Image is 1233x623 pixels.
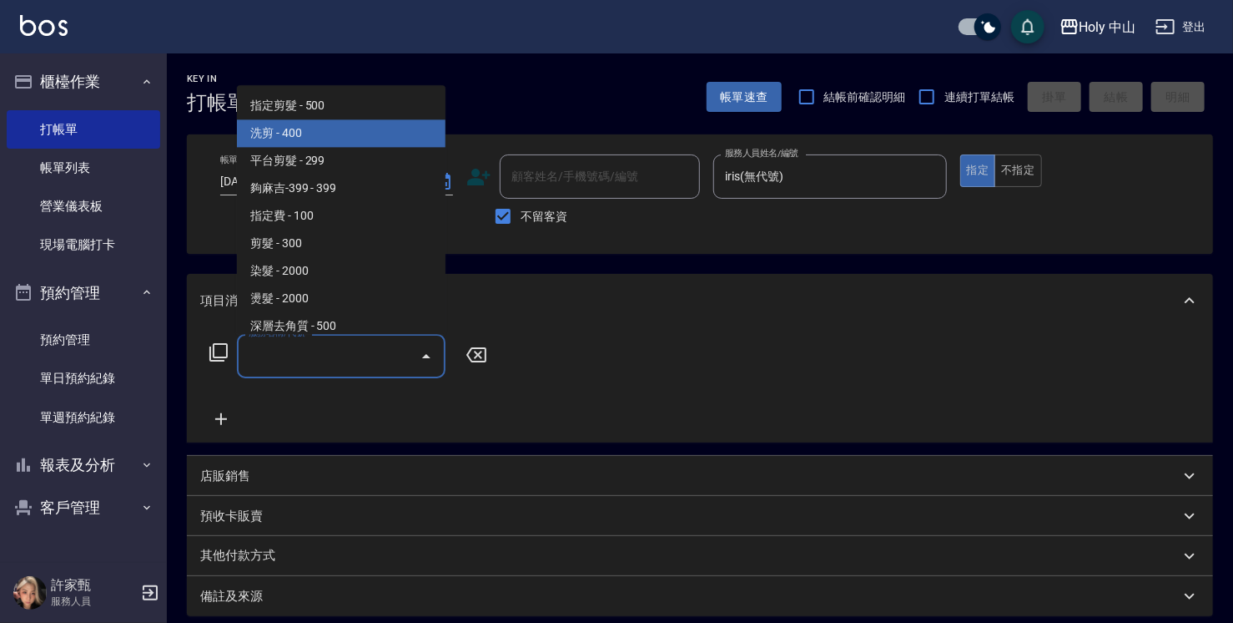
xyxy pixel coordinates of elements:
button: 報表及分析 [7,443,160,487]
a: 帳單列表 [7,149,160,187]
h3: 打帳單 [187,91,247,114]
span: 洗剪 - 400 [237,119,445,147]
span: 染髮 - 2000 [237,257,445,285]
span: 指定費 - 100 [237,202,445,230]
span: 剪髮 - 300 [237,230,445,257]
p: 預收卡販賣 [200,508,263,525]
p: 服務人員 [51,594,136,609]
button: save [1011,10,1044,43]
span: 平台剪髮 - 299 [237,147,445,175]
div: Holy 中山 [1080,17,1136,38]
span: 深層去角質 - 500 [237,312,445,340]
p: 備註及來源 [200,588,263,605]
div: 預收卡販賣 [187,496,1213,536]
p: 項目消費 [200,292,250,310]
a: 現場電腦打卡 [7,225,160,264]
img: Logo [20,15,68,36]
span: 連續打單結帳 [944,89,1014,106]
button: Close [413,343,440,370]
p: 店販銷售 [200,468,250,485]
span: 不留客資 [521,208,567,225]
a: 單日預約紀錄 [7,359,160,398]
div: 備註及來源 [187,576,1213,616]
span: 指定剪髮 - 500 [237,92,445,119]
div: 其他付款方式 [187,536,1213,576]
img: Person [13,576,47,610]
div: 項目消費 [187,274,1213,327]
button: Holy 中山 [1053,10,1143,44]
label: 服務人員姓名/編號 [725,147,798,160]
a: 營業儀表板 [7,187,160,225]
label: 帳單日期 [220,154,255,166]
button: 帳單速查 [707,82,782,113]
p: 其他付款方式 [200,547,284,565]
button: 預約管理 [7,271,160,315]
button: 不指定 [994,154,1041,187]
input: YYYY/MM/DD hh:mm [220,168,416,195]
a: 單週預約紀錄 [7,398,160,437]
button: 客戶管理 [7,486,160,529]
button: 櫃檯作業 [7,60,160,104]
span: 燙髮 - 2000 [237,285,445,312]
button: 登出 [1149,12,1213,43]
h2: Key In [187,73,247,84]
button: 指定 [960,154,996,187]
h5: 許家甄 [51,577,136,594]
div: 店販銷售 [187,456,1213,496]
a: 預約管理 [7,321,160,359]
span: 結帳前確認明細 [824,89,906,106]
a: 打帳單 [7,110,160,149]
span: 夠麻吉-399 - 399 [237,175,445,202]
